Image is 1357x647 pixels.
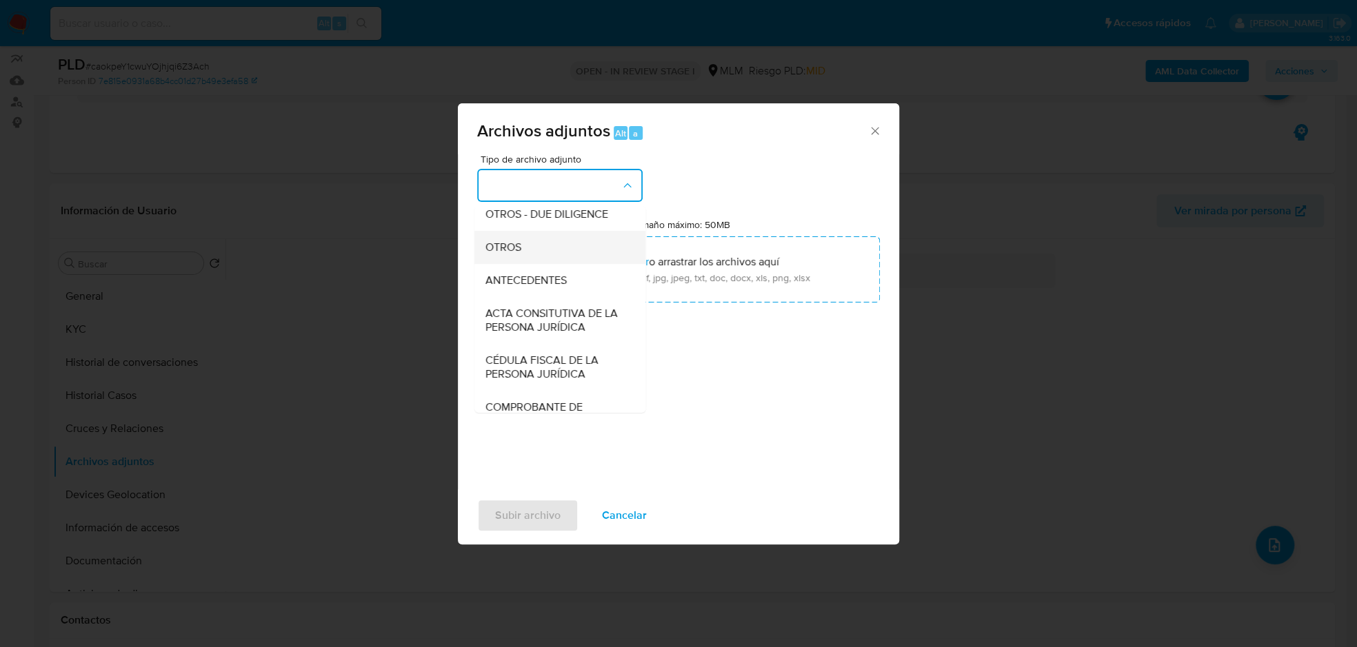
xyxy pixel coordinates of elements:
span: Cancelar [602,500,647,531]
label: Tamaño máximo: 50MB [632,218,730,231]
span: OTROS - DUE DILIGENCE [485,207,608,221]
span: Tipo de archivo adjunto [481,154,646,164]
span: COMPROBANTE DE DOMICILIO [485,400,626,428]
span: a [633,127,638,140]
button: Cancelar [584,499,665,532]
span: ACTA CONSITUTIVA DE LA PERSONA JURÍDICA [485,307,626,334]
span: CÉDULA FISCAL DE LA PERSONA JURÍDICA [485,353,626,381]
span: OTROS [485,240,521,254]
button: Cerrar [868,124,881,136]
span: Archivos adjuntos [477,119,610,143]
span: Alt [615,127,626,140]
span: ANTECEDENTES [485,274,567,287]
